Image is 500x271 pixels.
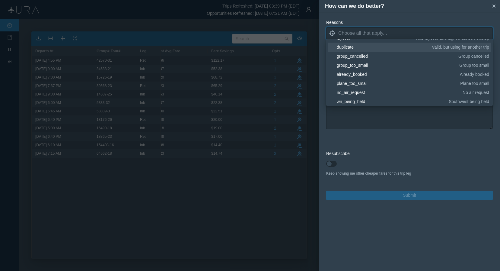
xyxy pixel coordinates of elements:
div: no_air_request [337,89,460,95]
button: Close [489,2,498,11]
span: Plane too small [460,80,489,86]
span: No air request [463,89,489,95]
span: Reasons [326,20,343,25]
div: duplicate [337,44,430,50]
div: wn_being_held [337,98,447,105]
div: already_booked [337,71,458,77]
span: Valid, but using for another trip [432,44,489,50]
button: Submit [326,191,493,200]
span: Resubscribe [326,151,350,156]
span: Southwest being held [449,98,489,105]
span: Already booked [460,71,489,77]
input: Choose all that apply... [338,29,493,38]
span: Group too small [459,62,489,68]
span: Group cancelled [458,53,489,59]
div: plane_too_small [337,80,458,86]
span: Submit [403,192,416,198]
div: Keep showing me other cheaper fares for this trip leg [326,171,493,176]
div: group_too_small [337,62,457,68]
div: group_cancelled [337,53,456,59]
h4: How can we do better? [325,2,489,10]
